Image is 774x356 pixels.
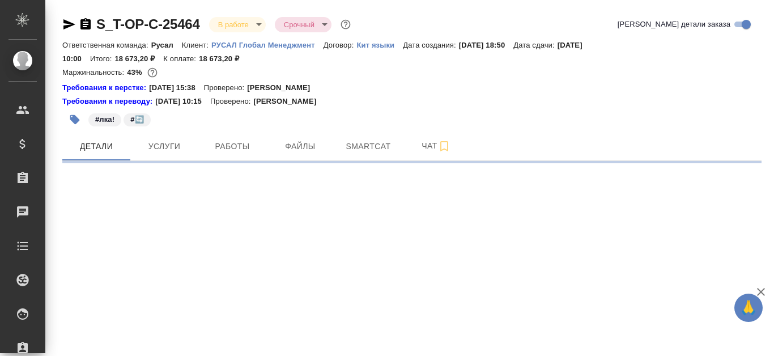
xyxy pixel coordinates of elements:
[137,139,192,154] span: Услуги
[62,82,149,94] div: Нажми, чтобы открыть папку с инструкцией
[62,82,149,94] a: Требования к верстке:
[459,41,514,49] p: [DATE] 18:50
[87,114,122,124] span: лка!
[273,139,328,154] span: Файлы
[62,41,151,49] p: Ответственная команда:
[215,20,252,29] button: В работе
[149,82,204,94] p: [DATE] 15:38
[62,96,155,107] div: Нажми, чтобы открыть папку с инструкцией
[69,139,124,154] span: Детали
[356,40,403,49] a: Кит языки
[163,54,199,63] p: К оплате:
[96,16,200,32] a: S_T-OP-C-25464
[62,68,127,77] p: Маржинальность:
[211,41,324,49] p: РУСАЛ Глобал Менеджмент
[127,68,144,77] p: 43%
[130,114,143,125] p: #🔄️
[62,107,87,132] button: Добавить тэг
[205,139,260,154] span: Работы
[151,41,182,49] p: Русал
[513,41,557,49] p: Дата сдачи:
[62,96,155,107] a: Требования к переводу:
[95,114,114,125] p: #лка!
[403,41,458,49] p: Дата создания:
[145,65,160,80] button: 8821.60 RUB;
[199,54,248,63] p: 18 673,20 ₽
[155,96,210,107] p: [DATE] 10:15
[90,54,114,63] p: Итого:
[182,41,211,49] p: Клиент:
[280,20,318,29] button: Срочный
[79,18,92,31] button: Скопировать ссылку
[618,19,730,30] span: [PERSON_NAME] детали заказа
[122,114,151,124] span: 🔄️
[253,96,325,107] p: [PERSON_NAME]
[356,41,403,49] p: Кит языки
[62,18,76,31] button: Скопировать ссылку для ЯМессенджера
[734,294,763,322] button: 🙏
[275,17,331,32] div: В работе
[324,41,357,49] p: Договор:
[204,82,248,94] p: Проверено:
[210,96,254,107] p: Проверено:
[247,82,318,94] p: [PERSON_NAME]
[338,17,353,32] button: Доп статусы указывают на важность/срочность заказа
[409,139,463,153] span: Чат
[114,54,163,63] p: 18 673,20 ₽
[437,139,451,153] svg: Подписаться
[209,17,266,32] div: В работе
[211,40,324,49] a: РУСАЛ Глобал Менеджмент
[739,296,758,320] span: 🙏
[341,139,395,154] span: Smartcat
